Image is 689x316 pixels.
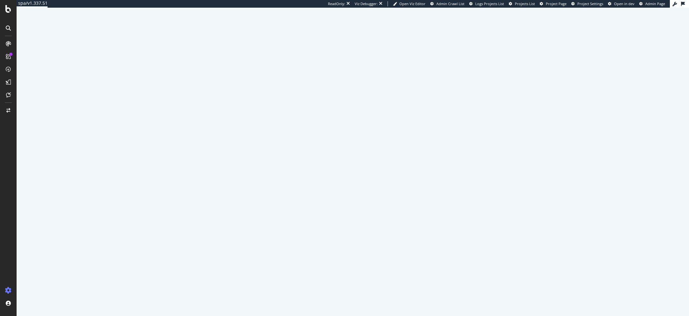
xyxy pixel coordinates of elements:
div: Viz Debugger: [355,1,378,6]
span: Open in dev [614,1,634,6]
span: Admin Crawl List [436,1,464,6]
span: Project Page [546,1,567,6]
span: Projects List [515,1,535,6]
a: Logs Projects List [469,1,504,6]
div: ReadOnly: [328,1,345,6]
a: Projects List [509,1,535,6]
a: Admin Page [639,1,665,6]
span: Logs Projects List [475,1,504,6]
span: Open Viz Editor [399,1,426,6]
span: Project Settings [577,1,603,6]
a: Open Viz Editor [393,1,426,6]
span: Admin Page [645,1,665,6]
a: Project Page [540,1,567,6]
a: Project Settings [571,1,603,6]
a: Admin Crawl List [430,1,464,6]
a: Open in dev [608,1,634,6]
